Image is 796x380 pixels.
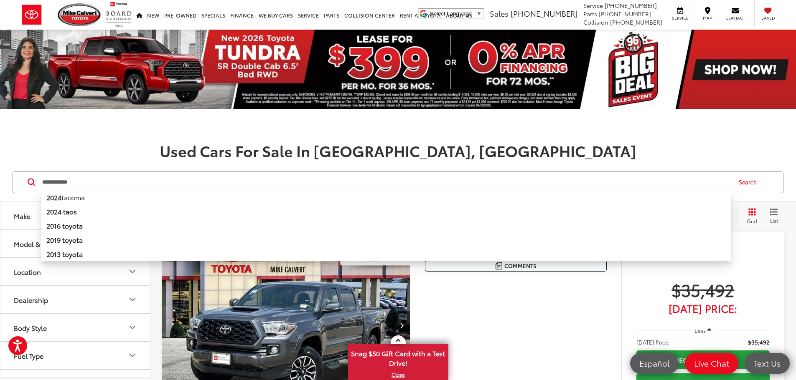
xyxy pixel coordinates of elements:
span: List [770,217,778,224]
span: ▼ [476,10,482,17]
a: Live Chat [685,353,738,374]
span: [PHONE_NUMBER] [511,8,577,19]
span: Grid [747,217,757,224]
b: 2024 taos [46,206,77,216]
div: Fuel Type [14,352,43,360]
b: 2024 [46,192,61,202]
a: Check Availability [636,350,770,369]
a: Text Us [745,353,790,374]
span: [PHONE_NUMBER] [610,18,662,26]
button: Search [731,172,769,193]
span: Sales [490,8,509,19]
button: Fuel TypeFuel Type [0,342,151,369]
input: Search by Make, Model, or Keyword [41,172,731,192]
div: Body Style [14,324,47,332]
span: [DATE] Price: [636,338,670,346]
div: Location [127,267,137,277]
span: Map [698,15,717,21]
button: Comments [425,260,607,272]
b: 2013 toyota [46,249,83,259]
span: Parts [583,10,597,18]
span: $35,492 [636,279,770,300]
span: Less [694,327,706,334]
b: 2016 toyota [46,221,83,230]
a: Español [630,353,679,374]
span: Español [635,358,674,368]
span: Collision [583,18,608,26]
span: Contact [725,15,745,21]
span: [PHONE_NUMBER] [605,1,657,10]
div: Location [14,268,41,276]
span: [DATE] Price: [636,304,770,312]
button: LocationLocation [0,258,151,285]
button: DealershipDealership [0,286,151,313]
span: Service [671,15,689,21]
span: Saved [759,15,777,21]
div: Fuel Type [127,350,137,360]
span: Comments [504,262,537,270]
span: [PHONE_NUMBER] [599,10,651,18]
div: Body Style [127,322,137,332]
div: Make [14,212,31,220]
div: Dealership [14,296,48,304]
img: Comments [496,262,502,269]
img: Mike Calvert Toyota [58,3,102,26]
div: Model & Trim [14,240,55,248]
button: Grid View [737,208,763,224]
button: Body StyleBody Style [0,314,151,341]
span: Live Chat [690,358,733,368]
span: $35,492 [748,338,770,346]
div: Dealership [127,294,137,305]
button: Next image [393,311,410,340]
button: Model & TrimModel & Trim [0,230,151,257]
span: Service [583,1,603,10]
span: Snag $50 Gift Card with a Test Drive! [349,345,448,370]
span: Text Us [750,358,785,368]
button: MakeMake [0,202,151,229]
button: List View [763,208,784,224]
b: 2019 toyota [46,235,83,244]
button: Less [691,323,716,338]
li: tacoma [41,190,731,204]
